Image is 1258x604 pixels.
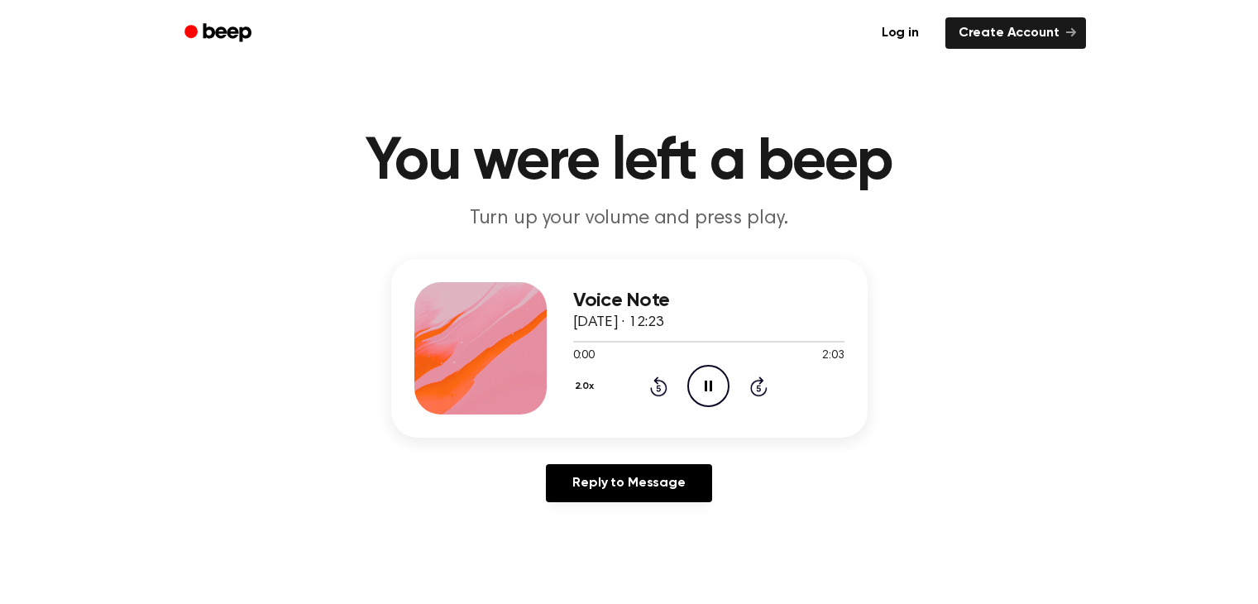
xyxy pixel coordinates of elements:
a: Reply to Message [546,464,711,502]
span: [DATE] · 12:23 [573,315,664,330]
h3: Voice Note [573,290,844,312]
span: 2:03 [822,348,844,365]
button: 2.0x [573,372,600,400]
span: 0:00 [573,348,595,365]
a: Beep [173,17,266,50]
a: Create Account [945,17,1086,49]
p: Turn up your volume and press play. [312,205,947,232]
h1: You were left a beep [206,132,1053,192]
a: Log in [865,14,935,52]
